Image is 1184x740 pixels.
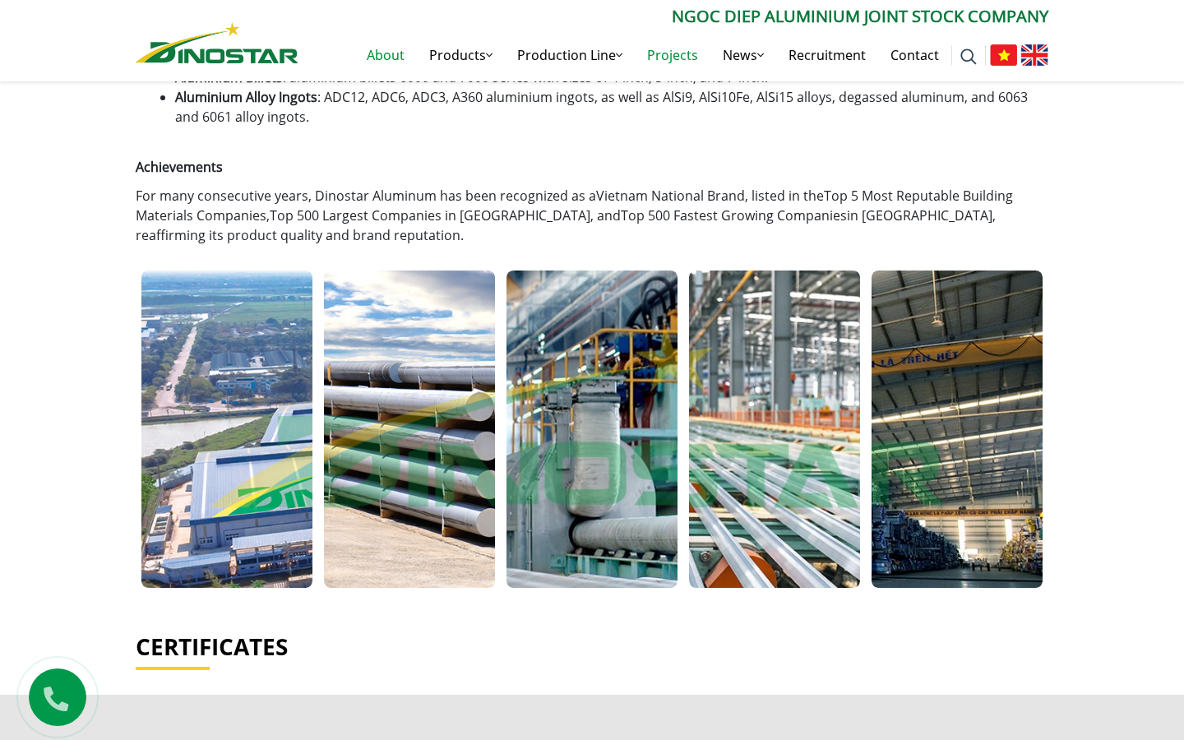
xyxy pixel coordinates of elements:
img: Nhôm Dinostar [136,22,298,63]
a: Recruitment [776,29,878,81]
h2: CERTIFICATES [136,633,1048,661]
img: Tiếng Việt [990,44,1017,66]
span: For many consecutive years, Dinostar Aluminum has been recognized as a , listed in the , , and in... [136,187,1013,244]
a: Vietnam National Brand [596,187,745,205]
a: Projects [635,29,710,81]
strong: Aluminium Billets [175,68,283,86]
a: Products [417,29,505,81]
a: Achievements [136,136,223,182]
a: Top 5 Most Reputable Building Materials Companies [136,187,1013,224]
img: English [1021,44,1048,66]
p: Ngoc Diep Aluminium Joint Stock Company [298,4,1048,29]
strong: Achievements [136,158,223,176]
a: About [354,29,417,81]
a: Top 500 Fastest Growing Companies [621,206,847,224]
a: News [710,29,776,81]
li: : ADC12, ADC6, ADC3, A360 aluminium ingots, as well as AlSi9, AlSi10Fe, AlSi15 alloys, degassed a... [175,87,1048,127]
a: Contact [878,29,951,81]
a: Top 500 Largest Companies in [GEOGRAPHIC_DATA] [270,206,590,224]
strong: Aluminium Alloy Ingots [175,88,317,106]
img: search [960,49,977,65]
a: Production Line [505,29,635,81]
